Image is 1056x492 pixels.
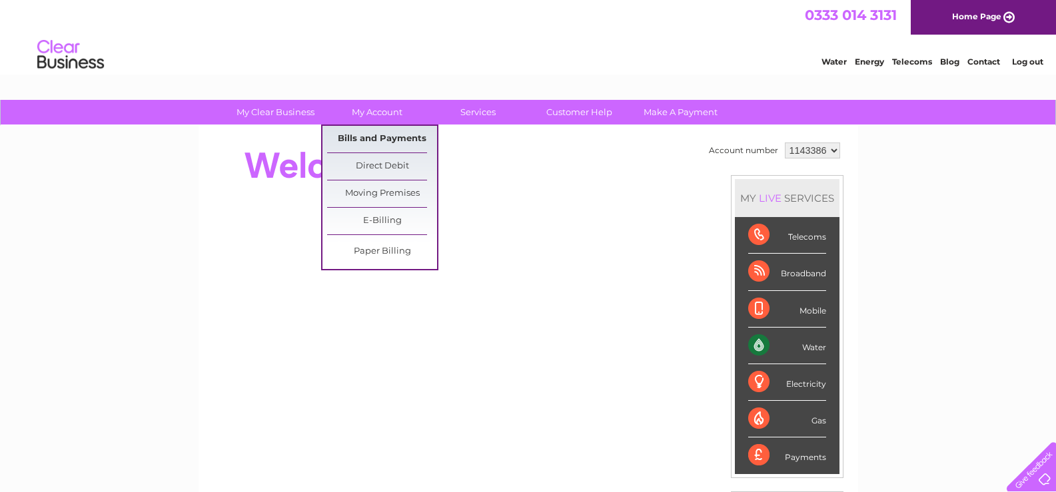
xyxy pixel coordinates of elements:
a: Paper Billing [327,238,437,265]
a: My Clear Business [221,100,330,124]
a: Direct Debit [327,153,437,180]
a: Log out [1012,57,1043,67]
a: Energy [855,57,884,67]
div: Electricity [748,364,826,401]
a: Make A Payment [626,100,736,124]
a: 0333 014 3131 [805,7,897,23]
a: Telecoms [892,57,932,67]
td: Account number [706,139,782,162]
a: E-Billing [327,208,437,234]
a: My Account [322,100,432,124]
a: Customer Help [524,100,634,124]
a: Blog [940,57,959,67]
div: Broadband [748,254,826,290]
a: Moving Premises [327,180,437,207]
a: Services [423,100,533,124]
img: logo.png [37,35,105,75]
div: LIVE [756,192,784,204]
a: Bills and Payments [327,126,437,152]
div: Water [748,328,826,364]
div: Mobile [748,291,826,328]
a: Water [821,57,847,67]
div: Telecoms [748,217,826,254]
div: MY SERVICES [735,179,839,217]
a: Contact [967,57,1000,67]
div: Payments [748,437,826,473]
div: Gas [748,401,826,437]
div: Clear Business is a trading name of Verastar Limited (registered in [GEOGRAPHIC_DATA] No. 3667643... [214,7,843,65]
